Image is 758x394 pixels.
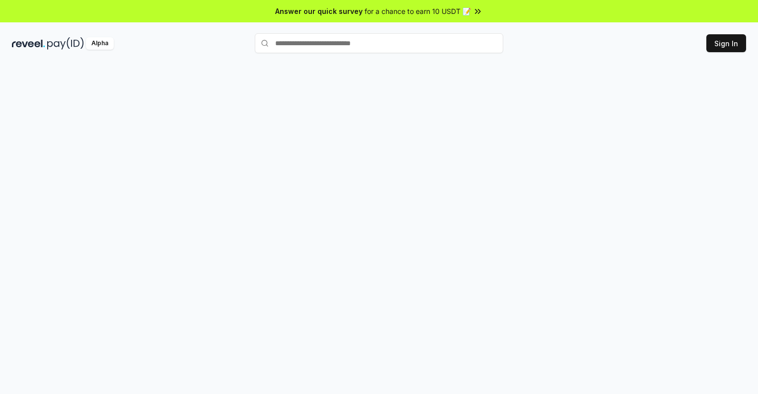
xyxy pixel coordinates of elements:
[706,34,746,52] button: Sign In
[365,6,471,16] span: for a chance to earn 10 USDT 📝
[12,37,45,50] img: reveel_dark
[275,6,363,16] span: Answer our quick survey
[86,37,114,50] div: Alpha
[47,37,84,50] img: pay_id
